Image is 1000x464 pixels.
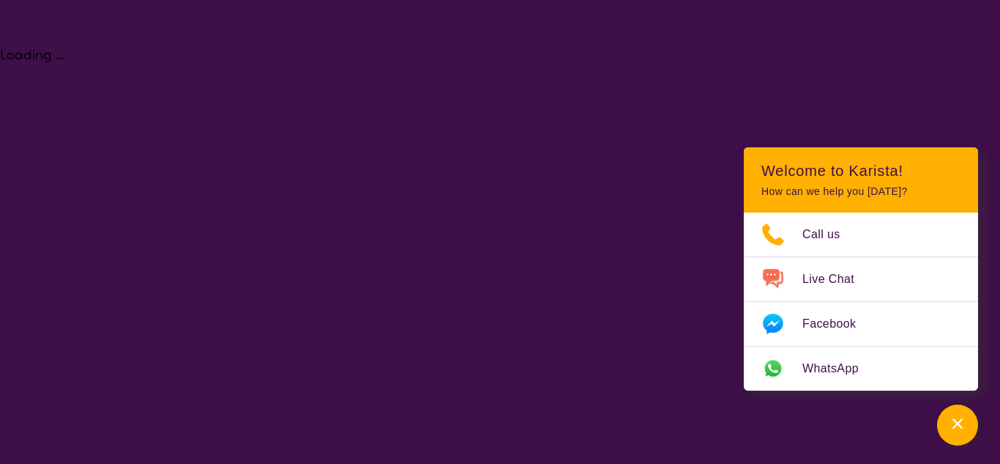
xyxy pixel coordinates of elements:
ul: Choose channel [744,213,978,391]
p: How can we help you [DATE]? [761,185,960,198]
span: Call us [802,224,858,246]
div: Channel Menu [744,147,978,391]
span: Facebook [802,313,873,335]
h2: Welcome to Karista! [761,162,960,180]
button: Channel Menu [937,405,978,446]
span: WhatsApp [802,358,876,380]
span: Live Chat [802,268,872,290]
a: Web link opens in a new tab. [744,347,978,391]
